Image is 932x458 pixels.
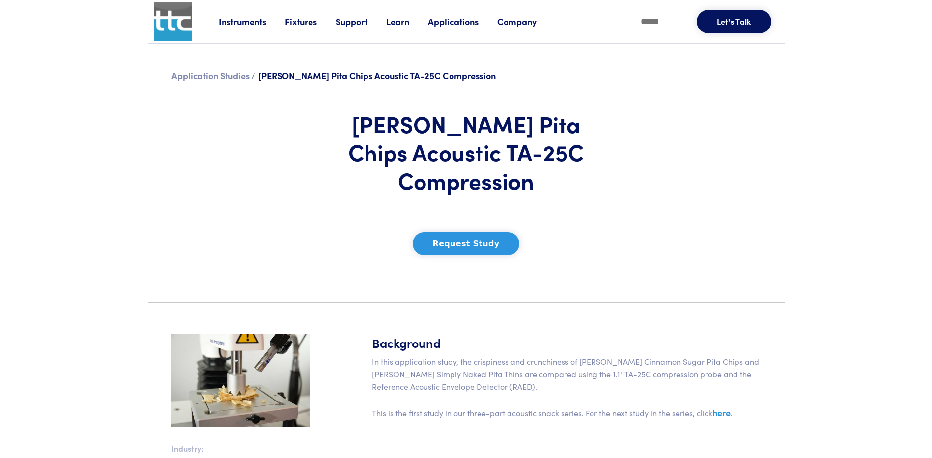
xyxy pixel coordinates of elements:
a: Company [497,15,555,28]
img: ttc_logo_1x1_v1.0.png [154,2,192,41]
h1: [PERSON_NAME] Pita Chips Acoustic TA-25C Compression [322,110,611,195]
button: Let's Talk [697,10,771,33]
button: Request Study [413,232,520,255]
a: Support [336,15,386,28]
span: [PERSON_NAME] Pita Chips Acoustic TA-25C Compression [258,69,496,82]
a: Instruments [219,15,285,28]
a: here [712,406,731,419]
p: In this application study, the crispiness and crunchiness of [PERSON_NAME] Cinnamon Sugar Pita Ch... [372,355,761,420]
a: Applications [428,15,497,28]
a: Learn [386,15,428,28]
h5: Background [372,334,761,351]
p: Industry: [171,442,310,455]
a: Application Studies / [171,69,255,82]
a: Fixtures [285,15,336,28]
